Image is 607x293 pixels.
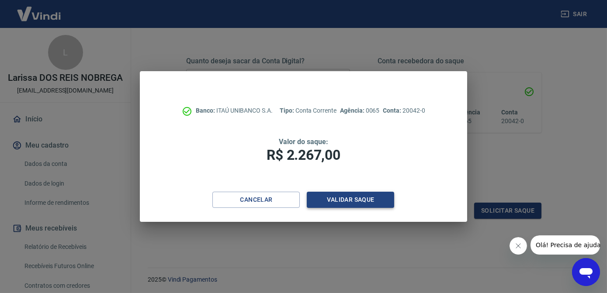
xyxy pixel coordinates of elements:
[531,235,600,255] iframe: Mensagem da empresa
[5,6,73,13] span: Olá! Precisa de ajuda?
[196,106,273,115] p: ITAÚ UNIBANCO S.A.
[280,107,295,114] span: Tipo:
[383,106,425,115] p: 20042-0
[267,147,340,163] span: R$ 2.267,00
[280,106,336,115] p: Conta Corrente
[340,107,366,114] span: Agência:
[212,192,300,208] button: Cancelar
[383,107,402,114] span: Conta:
[510,237,527,255] iframe: Fechar mensagem
[307,192,394,208] button: Validar saque
[572,258,600,286] iframe: Botão para abrir a janela de mensagens
[196,107,216,114] span: Banco:
[340,106,379,115] p: 0065
[279,138,328,146] span: Valor do saque:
